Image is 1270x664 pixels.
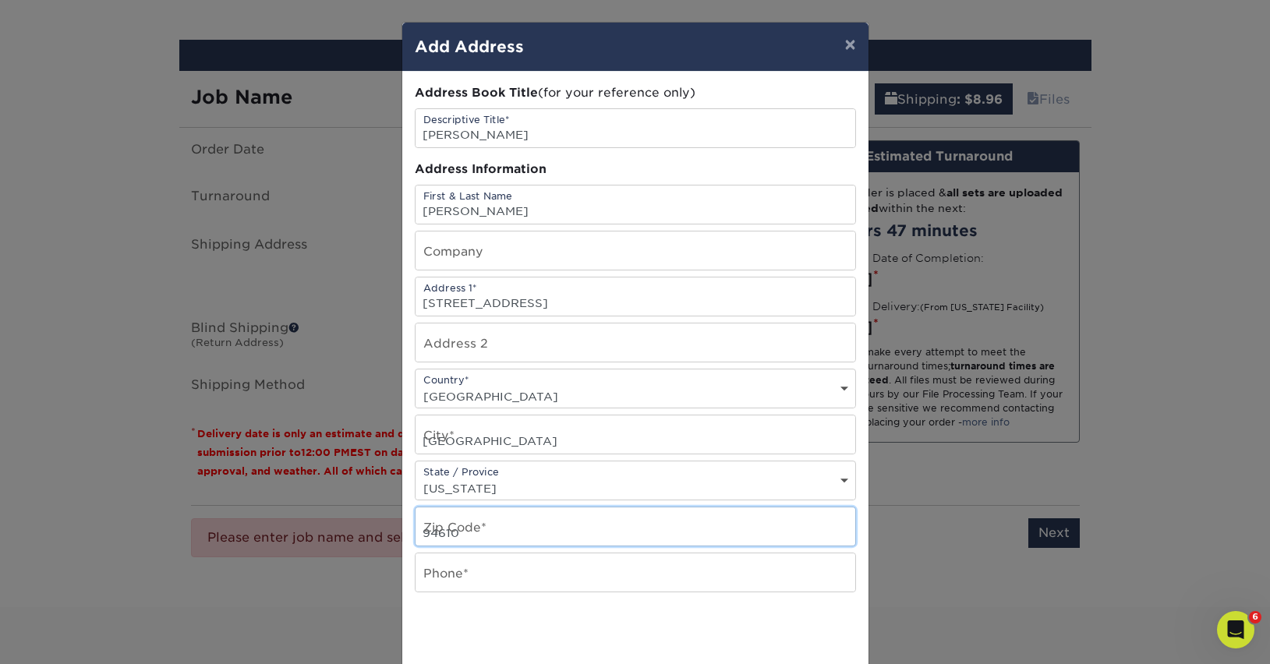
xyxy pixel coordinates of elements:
iframe: Intercom live chat [1217,611,1254,648]
h4: Add Address [415,35,856,58]
div: Address Information [415,161,856,178]
div: (for your reference only) [415,84,856,102]
span: 6 [1249,611,1261,623]
span: Address Book Title [415,85,538,100]
button: × [832,23,868,66]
